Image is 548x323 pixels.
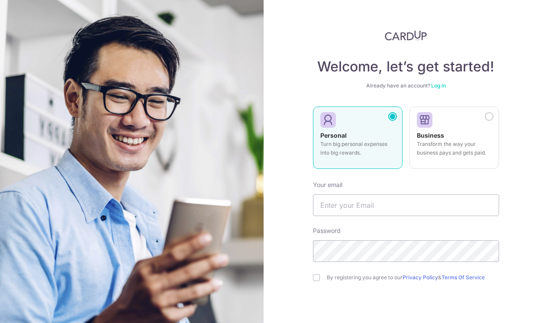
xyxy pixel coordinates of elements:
strong: Personal [320,132,347,139]
a: Personal Turn big personal expenses into big rewards. [313,107,403,174]
input: Enter your Email [313,194,499,216]
a: Business Transform the way your business pays and gets paid. [409,107,499,174]
h4: Welcome, let’s get started! [313,58,499,75]
p: Transform the way your business pays and gets paid. [417,140,492,157]
a: Log in [431,82,446,89]
label: By registering you agree to our & [327,274,499,281]
div: Already have an account? [313,82,499,89]
a: Privacy Policy [403,274,438,281]
label: Your email [313,181,342,189]
a: Terms Of Service [442,274,485,281]
img: CardUp Logo [385,30,427,41]
strong: Business [417,132,444,139]
label: Password [313,226,341,235]
p: Turn big personal expenses into big rewards. [320,140,395,157]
